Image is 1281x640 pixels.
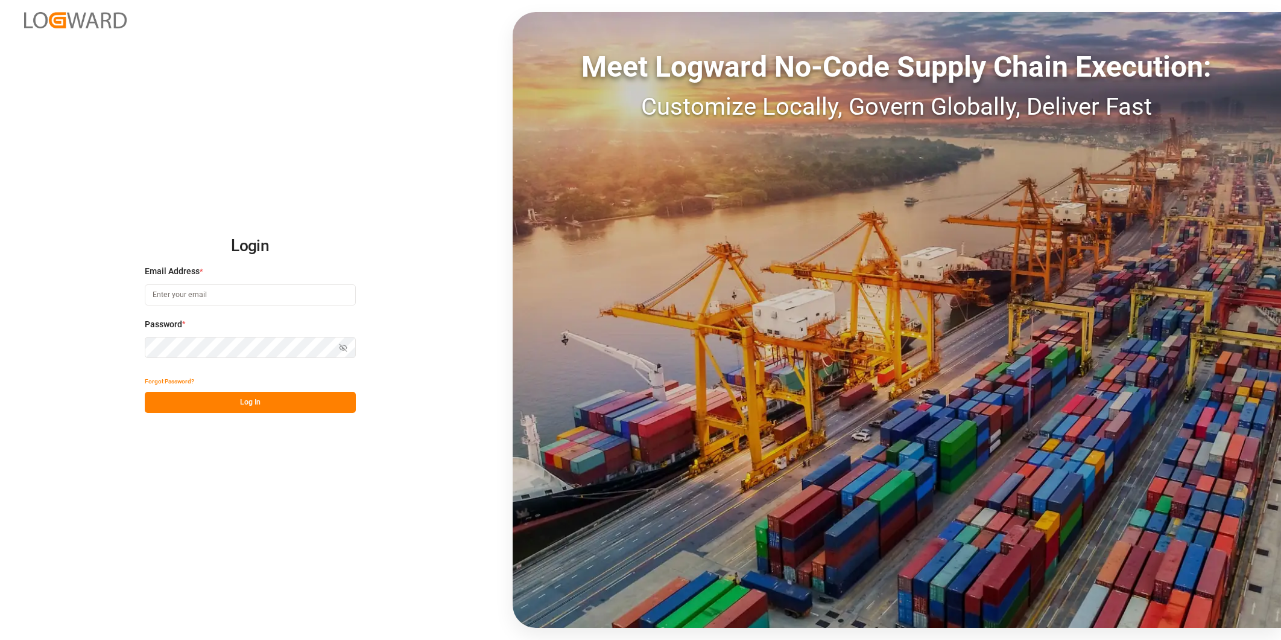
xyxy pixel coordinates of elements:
[24,12,127,28] img: Logward_new_orange.png
[145,371,194,392] button: Forgot Password?
[145,227,356,266] h2: Login
[145,284,356,306] input: Enter your email
[145,318,182,331] span: Password
[513,89,1281,125] div: Customize Locally, Govern Globally, Deliver Fast
[145,265,200,278] span: Email Address
[513,45,1281,89] div: Meet Logward No-Code Supply Chain Execution:
[145,392,356,413] button: Log In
